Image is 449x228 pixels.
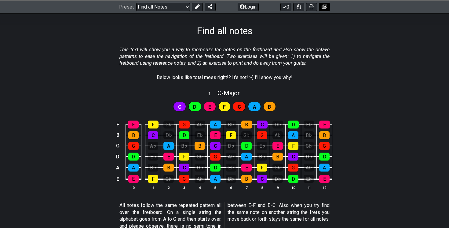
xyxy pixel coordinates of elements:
div: E [163,153,174,161]
th: 12 [317,184,332,191]
td: G [114,140,122,151]
div: D♭ [195,164,205,172]
div: C [148,131,158,139]
div: D♭ [272,175,283,183]
div: D [241,142,252,150]
th: 6 [223,184,239,191]
div: F [288,142,298,150]
th: 4 [192,184,208,191]
div: G [257,131,267,139]
div: C [288,153,298,161]
div: D [288,175,298,183]
button: Login [238,2,259,11]
div: F [226,131,236,139]
div: D♭ [163,131,174,139]
div: D [128,153,139,161]
span: First enable full edit mode to edit [223,103,226,111]
th: 1 [145,184,161,191]
div: A [128,164,139,172]
div: A♭ [148,142,158,150]
th: 2 [161,184,177,191]
th: 3 [177,184,192,191]
div: A♭ [195,121,205,128]
div: C [257,175,267,183]
th: 11 [301,184,317,191]
div: G♭ [241,131,252,139]
button: Share Preset [205,2,216,11]
div: A [319,164,330,172]
span: First enable full edit mode to edit [253,103,256,111]
div: B♭ [226,121,236,128]
p: Below looks like total mess right!? It's not! :-) I'll show you why! [157,74,293,81]
th: 0 [126,184,141,191]
div: A [288,131,298,139]
div: A♭ [226,153,236,161]
div: B [163,164,174,172]
div: G [128,142,139,150]
th: 7 [239,184,254,191]
div: B♭ [304,131,314,139]
div: E [319,121,330,128]
th: 8 [254,184,270,191]
th: 5 [208,184,223,191]
div: E♭ [257,142,267,150]
div: E [128,175,139,183]
div: D♭ [226,142,236,150]
span: Preset [119,4,134,10]
div: G [179,175,189,183]
td: A [114,162,122,173]
div: E [272,142,283,150]
button: Toggle Dexterity for all fretkits [293,2,304,11]
div: D♭ [272,121,283,128]
div: A♭ [272,131,283,139]
span: 1 . [208,91,217,97]
div: B [241,121,252,128]
span: First enable full edit mode to edit [178,103,181,111]
td: E [114,119,122,130]
div: G♭ [163,121,174,128]
div: D [288,121,299,128]
div: E [319,175,330,183]
div: G [288,164,298,172]
td: B [114,130,122,140]
div: G [210,153,221,161]
div: E [128,121,139,128]
div: B♭ [148,164,158,172]
span: First enable full edit mode to edit [208,103,211,111]
div: G♭ [304,142,314,150]
div: G♭ [272,164,283,172]
div: F [257,164,267,172]
div: F [179,153,189,161]
div: A [163,142,174,150]
div: A♭ [195,175,205,183]
div: G♭ [163,175,174,183]
td: D [114,151,122,162]
div: D [319,153,330,161]
div: E [241,164,252,172]
div: B♭ [179,142,189,150]
div: B [128,131,139,139]
div: G [319,142,330,150]
em: This text will show you a way to memorize the notes on the fretboard and also show the octave pat... [119,47,330,66]
button: Create image [319,2,330,11]
div: E♭ [304,121,314,128]
h1: Find all notes [197,25,253,37]
span: First enable full edit mode to edit [193,103,196,111]
td: E [114,173,122,185]
button: 0 [280,2,291,11]
div: B♭ [257,153,267,161]
div: E♭ [195,131,205,139]
div: E♭ [226,164,236,172]
div: D [210,164,221,172]
div: B [195,142,205,150]
div: C [179,164,189,172]
select: Preset [136,2,190,11]
span: C - Major [217,89,240,97]
div: B [319,131,330,139]
div: B♭ [226,175,236,183]
button: Print [306,2,317,11]
div: F [148,121,159,128]
div: C [257,121,268,128]
div: B [272,153,283,161]
div: A [241,153,252,161]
